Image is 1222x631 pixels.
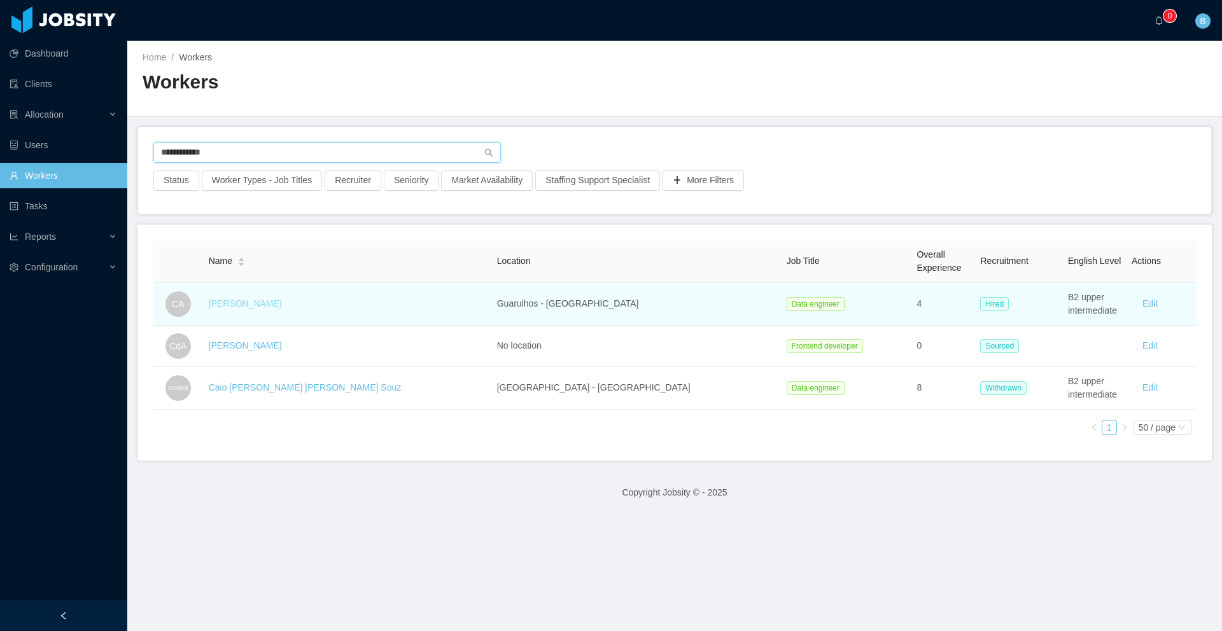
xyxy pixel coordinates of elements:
[10,263,18,272] i: icon: setting
[1155,16,1163,25] i: icon: bell
[237,261,244,265] i: icon: caret-down
[980,382,1032,392] a: Withdrawn
[1142,382,1158,392] a: Edit
[1068,256,1121,266] span: English Level
[325,170,381,191] button: Recruiter
[237,256,244,260] i: icon: caret-up
[10,41,117,66] a: icon: pie-chartDashboard
[209,340,282,350] a: [PERSON_NAME]
[1132,256,1161,266] span: Actions
[179,52,212,62] span: Workers
[787,256,820,266] span: Job Title
[10,163,117,188] a: icon: userWorkers
[1121,424,1128,431] i: icon: right
[916,249,961,273] span: Overall Experience
[143,52,166,62] a: Home
[1117,420,1132,435] li: Next Page
[10,232,18,241] i: icon: line-chart
[492,367,782,410] td: [GEOGRAPHIC_DATA] - [GEOGRAPHIC_DATA]
[171,52,174,62] span: /
[1102,420,1116,434] a: 1
[25,232,56,242] span: Reports
[663,170,744,191] button: icon: plusMore Filters
[980,297,1009,311] span: Hired
[980,339,1019,353] span: Sourced
[911,367,975,410] td: 8
[10,110,18,119] i: icon: solution
[441,170,533,191] button: Market Availability
[1063,283,1127,326] td: B2 upper intermediate
[787,381,845,395] span: Data engineer
[980,381,1027,395] span: Withdrawn
[980,340,1024,350] a: Sourced
[497,256,531,266] span: Location
[787,297,845,311] span: Data engineer
[127,471,1222,515] footer: Copyright Jobsity © - 2025
[169,333,186,359] span: CdA
[10,71,117,97] a: icon: auditClients
[209,298,282,309] a: [PERSON_NAME]
[911,283,975,326] td: 4
[10,132,117,158] a: icon: robotUsers
[1200,13,1205,29] span: B
[25,262,78,272] span: Configuration
[209,254,232,268] span: Name
[172,291,184,317] span: CA
[980,256,1028,266] span: Recruitment
[384,170,439,191] button: Seniority
[787,339,863,353] span: Frontend developer
[25,109,64,120] span: Allocation
[202,170,322,191] button: Worker Types - Job Titles
[1090,424,1098,431] i: icon: left
[911,326,975,367] td: 0
[143,69,675,95] h2: Workers
[1063,367,1127,410] td: B2 upper intermediate
[1086,420,1102,435] li: Previous Page
[535,170,660,191] button: Staffing Support Specialist
[1139,420,1176,434] div: 50 / page
[492,283,782,326] td: Guarulhos - [GEOGRAPHIC_DATA]
[10,193,117,219] a: icon: profileTasks
[1102,420,1117,435] li: 1
[492,326,782,367] td: No location
[484,148,493,157] i: icon: search
[153,170,199,191] button: Status
[980,298,1014,309] a: Hired
[1142,340,1158,350] a: Edit
[209,382,402,392] a: Caio [PERSON_NAME] [PERSON_NAME] Souz
[1178,424,1186,433] i: icon: down
[237,256,245,265] div: Sort
[1142,298,1158,309] a: Edit
[168,380,188,396] span: CMMAS
[1163,10,1176,22] sup: 0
